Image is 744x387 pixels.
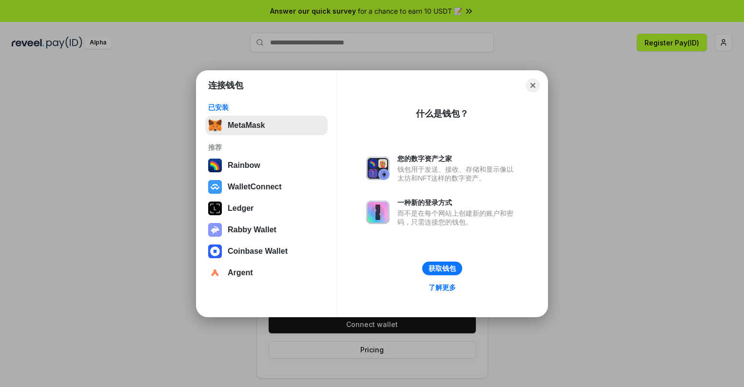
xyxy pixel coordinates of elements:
img: svg+xml,%3Csvg%20width%3D%2228%22%20height%3D%2228%22%20viewBox%3D%220%200%2028%2028%22%20fill%3D... [208,244,222,258]
img: svg+xml,%3Csvg%20width%3D%2228%22%20height%3D%2228%22%20viewBox%3D%220%200%2028%2028%22%20fill%3D... [208,180,222,194]
button: Ledger [205,199,328,218]
button: Coinbase Wallet [205,242,328,261]
div: 您的数字资产之家 [397,154,518,163]
div: 了解更多 [429,283,456,292]
h1: 连接钱包 [208,80,243,91]
button: 获取钱包 [422,262,462,275]
div: Rainbow [228,161,260,170]
img: svg+xml,%3Csvg%20width%3D%2228%22%20height%3D%2228%22%20viewBox%3D%220%200%2028%2028%22%20fill%3D... [208,266,222,280]
button: WalletConnect [205,177,328,197]
button: Close [526,79,540,92]
button: Rabby Wallet [205,220,328,240]
a: 了解更多 [423,281,462,294]
div: 而不是在每个网站上创建新的账户和密码，只需连接您的钱包。 [397,209,518,226]
div: WalletConnect [228,183,282,191]
div: 一种新的登录方式 [397,198,518,207]
div: Ledger [228,204,254,213]
button: MetaMask [205,116,328,135]
button: Argent [205,263,328,283]
img: svg+xml,%3Csvg%20width%3D%22120%22%20height%3D%22120%22%20viewBox%3D%220%200%20120%20120%22%20fil... [208,159,222,172]
div: 已安装 [208,103,325,112]
div: 钱包用于发送、接收、存储和显示像以太坊和NFT这样的数字资产。 [397,165,518,183]
div: 什么是钱包？ [416,108,469,120]
div: Argent [228,268,253,277]
div: Coinbase Wallet [228,247,288,256]
button: Rainbow [205,156,328,175]
div: MetaMask [228,121,265,130]
img: svg+xml,%3Csvg%20fill%3D%22none%22%20height%3D%2233%22%20viewBox%3D%220%200%2035%2033%22%20width%... [208,119,222,132]
div: 获取钱包 [429,264,456,273]
img: svg+xml,%3Csvg%20xmlns%3D%22http%3A%2F%2Fwww.w3.org%2F2000%2Fsvg%22%20fill%3D%22none%22%20viewBox... [366,157,390,180]
img: svg+xml,%3Csvg%20xmlns%3D%22http%3A%2F%2Fwww.w3.org%2F2000%2Fsvg%22%20width%3D%2228%22%20height%3... [208,202,222,215]
img: svg+xml,%3Csvg%20xmlns%3D%22http%3A%2F%2Fwww.w3.org%2F2000%2Fsvg%22%20fill%3D%22none%22%20viewBox... [366,201,390,224]
img: svg+xml,%3Csvg%20xmlns%3D%22http%3A%2F%2Fwww.w3.org%2F2000%2Fsvg%22%20fill%3D%22none%22%20viewBox... [208,223,222,237]
div: Rabby Wallet [228,225,276,234]
div: 推荐 [208,143,325,152]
